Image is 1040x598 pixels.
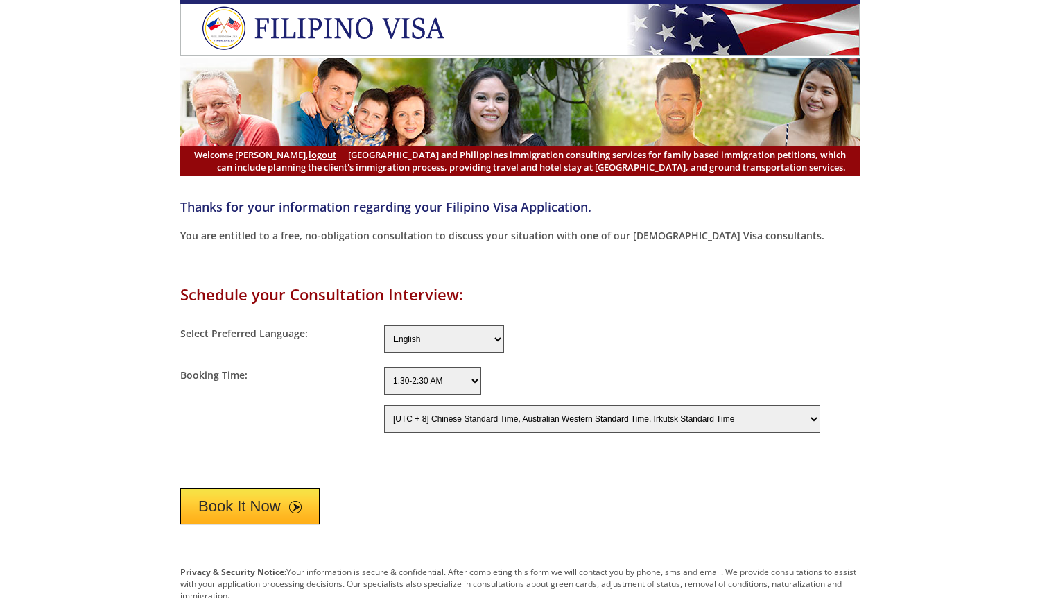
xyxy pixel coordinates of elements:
[194,148,336,161] span: Welcome [PERSON_NAME],
[180,368,248,382] label: Booking Time:
[180,198,860,215] h4: Thanks for your information regarding your Filipino Visa Application.
[180,566,286,578] strong: Privacy & Security Notice:
[180,327,308,340] label: Select Preferred Language:
[309,148,336,161] a: logout
[180,488,320,524] button: Book It Now
[194,148,846,173] span: [GEOGRAPHIC_DATA] and Philippines immigration consulting services for family based immigration pe...
[180,229,860,242] p: You are entitled to a free, no-obligation consultation to discuss your situation with one of our ...
[180,284,860,305] h1: Schedule your Consultation Interview:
